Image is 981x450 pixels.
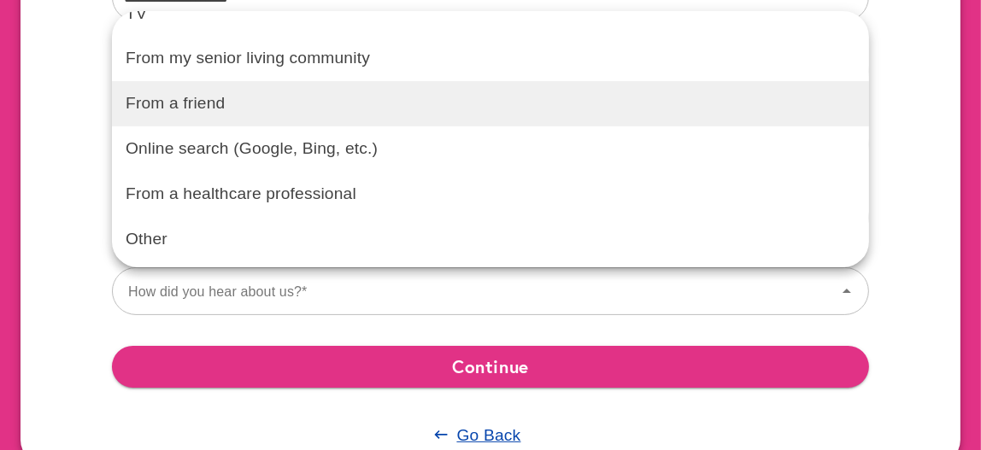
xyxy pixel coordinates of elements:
p: Online search (Google, Bing, etc.) [126,137,855,161]
p: Other [126,227,855,252]
p: From a healthcare professional [126,182,855,207]
p: TV [126,2,855,26]
p: From a friend [126,91,855,116]
p: From my senior living community [126,46,855,71]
